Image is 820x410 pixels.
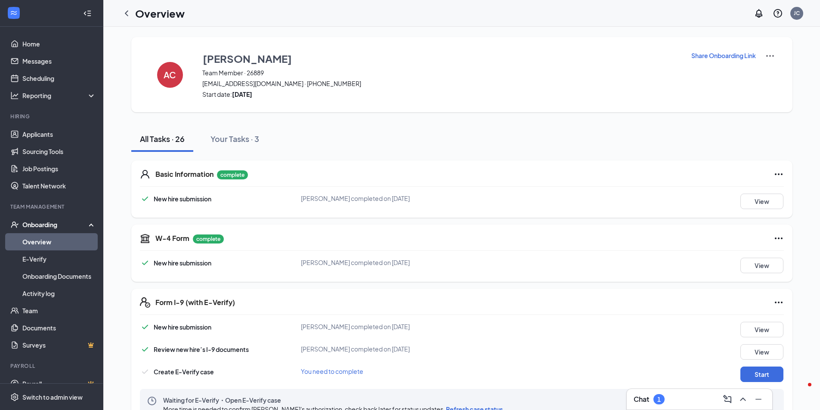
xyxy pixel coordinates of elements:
svg: Collapse [83,9,92,18]
span: New hire submission [154,323,211,331]
svg: ChevronLeft [121,8,132,18]
svg: Checkmark [140,367,150,377]
svg: UserCheck [10,220,19,229]
span: Team Member · 26889 [202,68,680,77]
button: Minimize [752,392,765,406]
div: Reporting [22,91,96,100]
div: Hiring [10,113,94,120]
span: [PERSON_NAME] completed on [DATE] [301,323,410,330]
svg: Clock [147,396,157,406]
a: Team [22,302,96,319]
h3: [PERSON_NAME] [203,51,292,66]
a: Talent Network [22,177,96,194]
svg: Ellipses [774,233,784,244]
svg: Analysis [10,91,19,100]
button: Start [740,367,783,382]
div: Your Tasks · 3 [210,133,259,144]
span: [PERSON_NAME] completed on [DATE] [301,259,410,266]
svg: Checkmark [140,194,150,204]
a: Onboarding Documents [22,268,96,285]
button: ComposeMessage [721,392,734,406]
span: Create E-Verify case [154,368,214,376]
a: Messages [22,52,96,70]
svg: WorkstreamLogo [9,9,18,17]
button: ChevronUp [736,392,750,406]
span: New hire submission [154,195,211,203]
p: complete [217,170,248,179]
h4: AC [164,72,176,78]
h5: Form I-9 (with E-Verify) [155,298,235,307]
a: Job Postings [22,160,96,177]
h1: Overview [135,6,185,21]
button: View [740,194,783,209]
svg: Notifications [754,8,764,18]
span: You need to complete [301,367,363,375]
svg: Checkmark [140,258,150,268]
a: Sourcing Tools [22,143,96,160]
a: Activity log [22,285,96,302]
svg: Checkmark [140,344,150,355]
h3: Chat [634,395,649,404]
iframe: Intercom live chat [791,381,811,401]
p: complete [193,234,224,244]
div: Switch to admin view [22,393,83,401]
span: [PERSON_NAME] completed on [DATE] [301,345,410,353]
p: Share Onboarding Link [691,51,756,60]
button: [PERSON_NAME] [202,51,680,66]
span: [PERSON_NAME] completed on [DATE] [301,194,410,202]
a: E-Verify [22,250,96,268]
svg: ChevronUp [738,394,748,404]
div: Team Management [10,203,94,210]
svg: Settings [10,393,19,401]
img: More Actions [765,51,775,61]
button: View [740,322,783,337]
a: Overview [22,233,96,250]
button: View [740,344,783,360]
svg: QuestionInfo [773,8,783,18]
button: Share Onboarding Link [691,51,756,60]
span: Start date: [202,90,680,99]
span: Review new hire’s I-9 documents [154,345,249,353]
strong: [DATE] [232,90,252,98]
span: New hire submission [154,259,211,267]
svg: Ellipses [774,169,784,179]
span: Waiting for E-Verify・Open E-Verify case [163,396,506,404]
a: Home [22,35,96,52]
a: Scheduling [22,70,96,87]
svg: Minimize [753,394,764,404]
svg: TaxGovernmentIcon [140,233,150,244]
svg: Checkmark [140,322,150,332]
a: PayrollCrown [22,375,96,392]
h5: Basic Information [155,170,214,179]
a: Documents [22,319,96,336]
div: All Tasks · 26 [140,133,185,144]
a: SurveysCrown [22,336,96,354]
svg: FormI9EVerifyIcon [140,297,150,308]
svg: ComposeMessage [722,394,733,404]
button: View [740,258,783,273]
div: Onboarding [22,220,89,229]
div: Payroll [10,362,94,370]
svg: User [140,169,150,179]
a: Applicants [22,126,96,143]
button: AC [149,51,192,99]
span: [EMAIL_ADDRESS][DOMAIN_NAME] · [PHONE_NUMBER] [202,79,680,88]
div: JC [794,9,800,17]
div: 1 [657,396,661,403]
h5: W-4 Form [155,234,189,243]
svg: Ellipses [774,297,784,308]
